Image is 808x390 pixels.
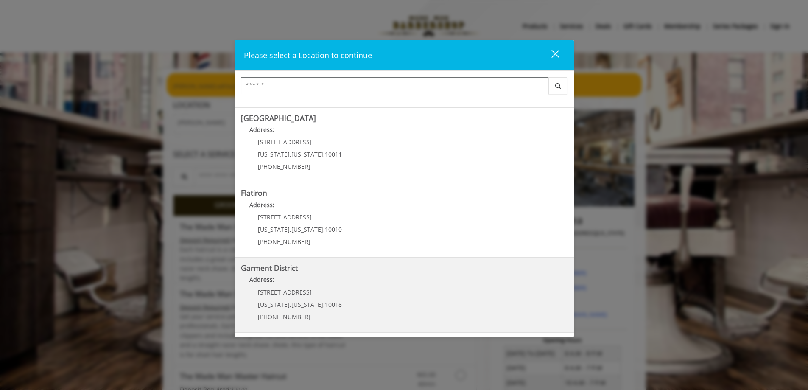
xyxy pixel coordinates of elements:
[258,225,290,233] span: [US_STATE]
[258,163,310,171] span: [PHONE_NUMBER]
[325,300,342,309] span: 10018
[323,150,325,158] span: ,
[536,47,565,64] button: close dialog
[258,238,310,246] span: [PHONE_NUMBER]
[258,150,290,158] span: [US_STATE]
[325,150,342,158] span: 10011
[290,300,291,309] span: ,
[258,138,312,146] span: [STREET_ADDRESS]
[258,300,290,309] span: [US_STATE]
[291,150,323,158] span: [US_STATE]
[258,213,312,221] span: [STREET_ADDRESS]
[249,275,274,283] b: Address:
[553,83,563,89] i: Search button
[542,49,559,62] div: close dialog
[290,225,291,233] span: ,
[291,300,323,309] span: [US_STATE]
[241,263,298,273] b: Garment District
[325,225,342,233] span: 10010
[241,113,316,123] b: [GEOGRAPHIC_DATA]
[241,188,267,198] b: Flatiron
[249,201,274,209] b: Address:
[291,225,323,233] span: [US_STATE]
[258,313,310,321] span: [PHONE_NUMBER]
[290,150,291,158] span: ,
[244,50,372,60] span: Please select a Location to continue
[249,126,274,134] b: Address:
[241,77,549,94] input: Search Center
[323,225,325,233] span: ,
[241,77,568,98] div: Center Select
[258,288,312,296] span: [STREET_ADDRESS]
[323,300,325,309] span: ,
